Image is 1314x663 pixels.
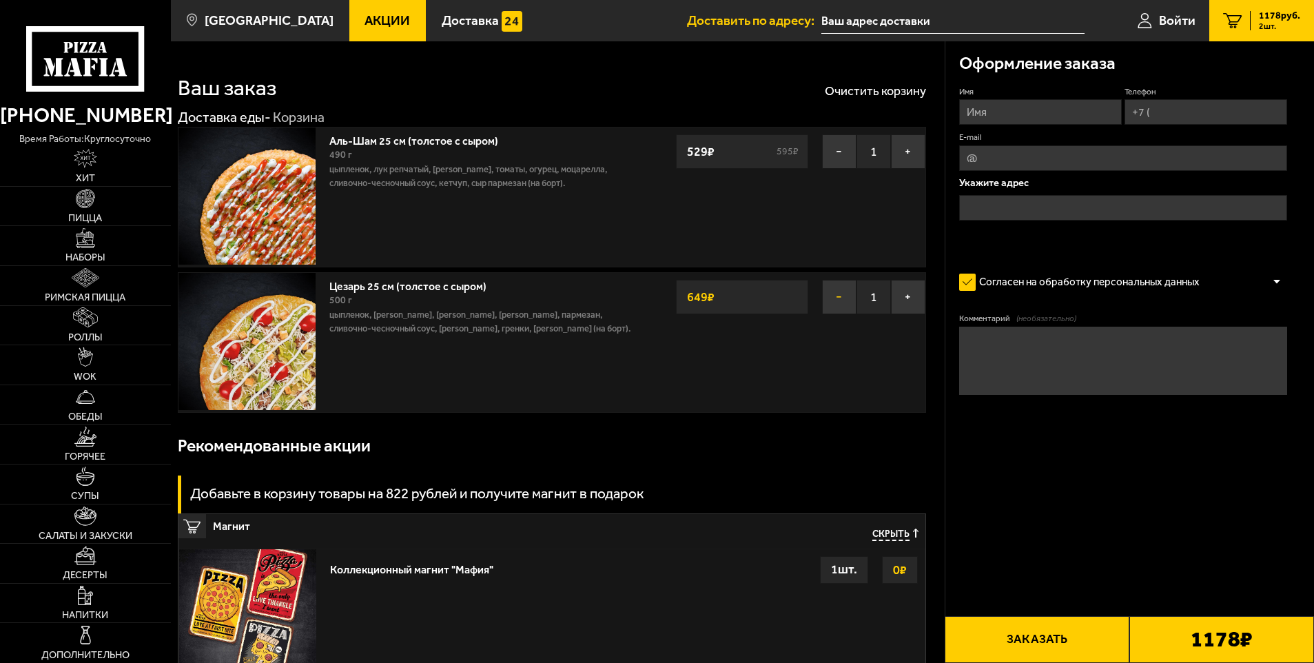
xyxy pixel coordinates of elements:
[687,14,821,27] span: Доставить по адресу:
[365,14,410,27] span: Акции
[71,491,99,501] span: Супы
[68,333,103,343] span: Роллы
[329,130,512,147] a: Аль-Шам 25 см (толстое с сыром)
[684,139,718,165] strong: 529 ₽
[1125,99,1287,125] input: +7 (
[62,611,108,620] span: Напитки
[822,134,856,169] button: −
[821,8,1084,34] input: Ваш адрес доставки
[891,280,925,314] button: +
[76,174,95,183] span: Хит
[820,556,868,584] div: 1 шт.
[273,109,325,127] div: Корзина
[872,529,918,542] button: Скрыть
[959,132,1288,143] label: E-mail
[45,293,125,303] span: Римская пицца
[959,99,1122,125] input: Имя
[774,147,801,156] s: 595 ₽
[825,85,926,97] button: Очистить корзину
[1016,313,1076,325] span: (необязательно)
[178,109,271,125] a: Доставка еды-
[959,55,1116,72] h3: Оформление заказа
[190,487,644,501] h3: Добавьте в корзину товары на 822 рублей и получите магнит в подарок
[959,145,1288,171] input: @
[329,294,352,306] span: 500 г
[959,86,1122,98] label: Имя
[205,14,333,27] span: [GEOGRAPHIC_DATA]
[329,149,352,161] span: 490 г
[822,280,856,314] button: −
[330,556,493,576] div: Коллекционный магнит "Мафия"
[959,313,1288,325] label: Комментарий
[959,178,1288,188] p: Укажите адрес
[856,280,891,314] span: 1
[1259,22,1300,30] span: 2 шт.
[41,651,130,660] span: Дополнительно
[1191,629,1253,651] b: 1178 ₽
[65,253,105,263] span: Наборы
[74,372,96,382] span: WOK
[1159,14,1195,27] span: Войти
[684,284,718,310] strong: 649 ₽
[890,557,910,583] strong: 0 ₽
[68,412,103,422] span: Обеды
[872,529,910,542] span: Скрыть
[959,268,1214,296] label: Согласен на обработку персональных данных
[178,77,276,99] h1: Ваш заказ
[329,276,500,293] a: Цезарь 25 см (толстое с сыром)
[945,616,1129,663] button: Заказать
[442,14,499,27] span: Доставка
[502,11,522,32] img: 15daf4d41897b9f0e9f617042186c801.svg
[1125,86,1287,98] label: Телефон
[63,571,107,580] span: Десерты
[68,214,102,223] span: Пицца
[178,438,371,455] h3: Рекомендованные акции
[1259,11,1300,21] span: 1178 руб.
[213,514,661,532] span: Магнит
[39,531,132,541] span: Салаты и закуски
[329,308,634,336] p: цыпленок, [PERSON_NAME], [PERSON_NAME], [PERSON_NAME], пармезан, сливочно-чесночный соус, [PERSON...
[65,452,105,462] span: Горячее
[856,134,891,169] span: 1
[891,134,925,169] button: +
[329,163,634,190] p: цыпленок, лук репчатый, [PERSON_NAME], томаты, огурец, моцарелла, сливочно-чесночный соус, кетчуп...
